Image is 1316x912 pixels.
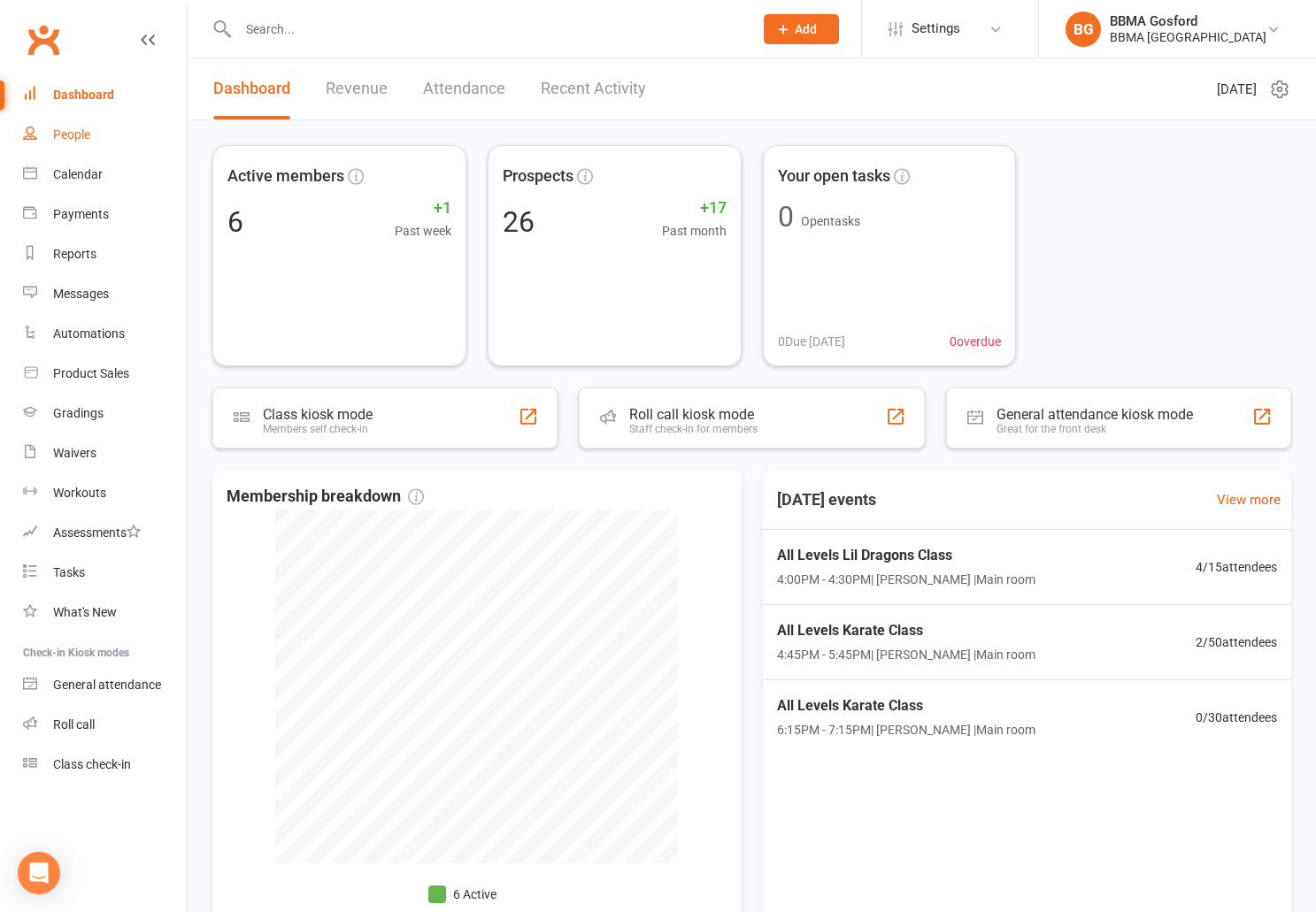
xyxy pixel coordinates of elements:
span: Past week [395,221,451,241]
button: Add [764,14,839,44]
a: Tasks [23,553,187,593]
a: Automations [23,314,187,354]
a: Dashboard [23,75,187,115]
div: Gradings [53,406,104,420]
div: 26 [503,208,535,236]
span: All Levels Karate Class [777,694,1035,717]
span: All Levels Lil Dragons Class [777,544,1035,567]
a: Recent Activity [541,58,646,119]
div: Assessments [53,525,141,540]
span: 4 / 15 attendees [1196,557,1277,577]
div: Dashboard [53,88,114,102]
div: What's New [53,605,117,619]
div: Product Sales [53,366,129,380]
span: +1 [395,195,451,221]
div: Payments [53,207,109,221]
a: Class kiosk mode [23,745,187,785]
a: Roll call [23,705,187,745]
a: Clubworx [21,18,65,62]
span: 6:15PM - 7:15PM | [PERSON_NAME] | Main room [777,720,1035,740]
span: All Levels Karate Class [777,619,1035,642]
a: Assessments [23,513,187,553]
li: 6 Active [428,885,496,904]
span: Active members [227,164,344,189]
div: Automations [53,326,125,341]
div: Workouts [53,486,106,500]
span: Open tasks [801,214,860,228]
div: BG [1066,11,1101,47]
a: General attendance kiosk mode [23,665,187,705]
div: Messages [53,287,109,301]
a: Revenue [326,58,388,119]
div: Waivers [53,446,96,460]
a: People [23,115,187,155]
a: Dashboard [213,58,290,119]
span: Add [795,22,817,36]
span: [DATE] [1217,79,1257,100]
div: Roll call kiosk mode [629,406,758,423]
div: Reports [53,247,96,261]
a: Reports [23,234,187,274]
div: Class check-in [53,757,131,771]
a: Product Sales [23,354,187,394]
input: Search... [233,17,741,42]
a: Waivers [23,433,187,473]
div: People [53,127,90,142]
div: Staff check-in for members [629,423,758,435]
div: Members self check-in [263,423,373,435]
div: BBMA [GEOGRAPHIC_DATA] [1110,29,1266,45]
div: Roll call [53,717,95,732]
a: Attendance [423,58,505,119]
span: 0 / 30 attendees [1196,708,1277,727]
a: Calendar [23,155,187,195]
a: Messages [23,274,187,314]
div: Great for the front desk [997,423,1193,435]
span: Prospects [503,164,573,189]
span: 4:45PM - 5:45PM | [PERSON_NAME] | Main room [777,645,1035,664]
span: 4:00PM - 4:30PM | [PERSON_NAME] | Main room [777,570,1035,589]
a: View more [1217,489,1281,510]
div: Calendar [53,167,103,181]
div: 6 [227,208,243,236]
div: General attendance kiosk mode [997,406,1193,423]
div: BBMA Gosford [1110,13,1266,29]
div: Tasks [53,565,85,579]
span: Membership breakdown [227,484,424,510]
span: Past month [662,221,727,241]
div: 0 [778,203,794,231]
div: Class kiosk mode [263,406,373,423]
a: Workouts [23,473,187,513]
span: 0 Due [DATE] [778,332,845,351]
a: What's New [23,593,187,632]
a: Payments [23,195,187,234]
span: 2 / 50 attendees [1196,632,1277,652]
span: Settings [912,9,960,49]
span: Your open tasks [778,164,890,189]
a: Gradings [23,394,187,433]
span: +17 [662,195,727,221]
h3: [DATE] events [763,484,890,516]
div: Open Intercom Messenger [18,852,60,894]
span: 0 overdue [950,332,1001,351]
div: General attendance [53,678,161,692]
